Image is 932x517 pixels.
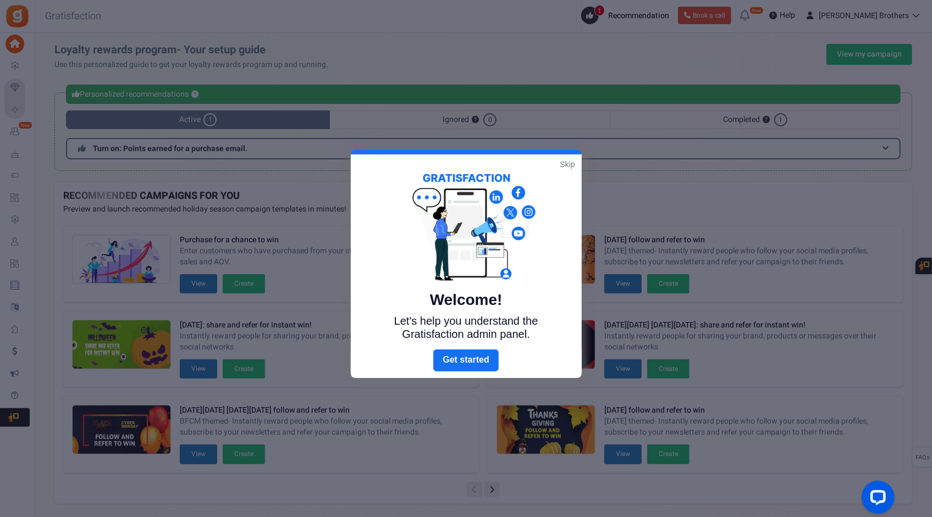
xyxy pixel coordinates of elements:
[560,159,575,170] a: Skip
[376,291,557,309] h5: Welcome!
[433,349,498,371] a: Next
[376,314,557,341] p: Let's help you understand the Gratisfaction admin panel.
